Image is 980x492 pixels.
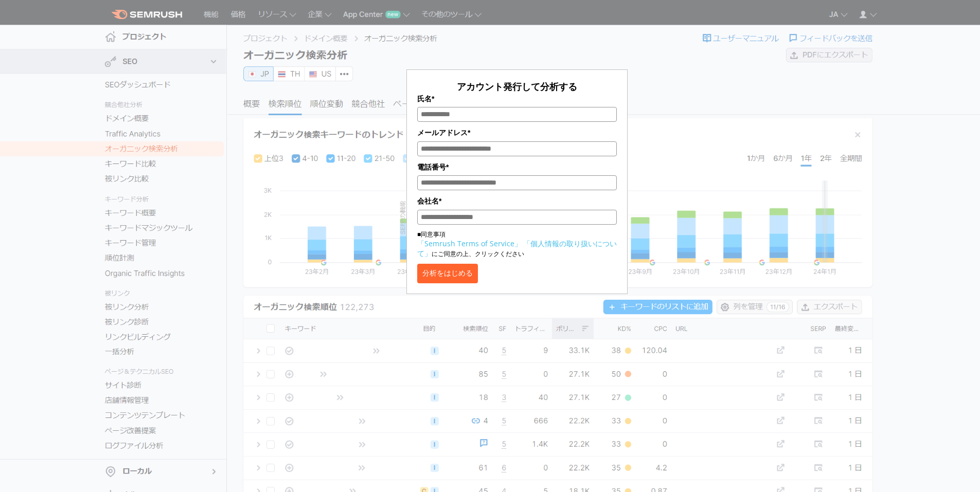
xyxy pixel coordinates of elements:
a: 「Semrush Terms of Service」 [417,239,522,248]
label: 電話番号* [417,161,617,173]
span: アカウント発行して分析する [457,80,577,93]
button: 分析をはじめる [417,264,478,283]
a: 「個人情報の取り扱いについて」 [417,239,617,258]
img: npw-badge-icon-locked.svg [602,111,610,119]
label: メールアドレス* [417,127,617,138]
p: ■同意事項 にご同意の上、クリックください [417,230,617,259]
